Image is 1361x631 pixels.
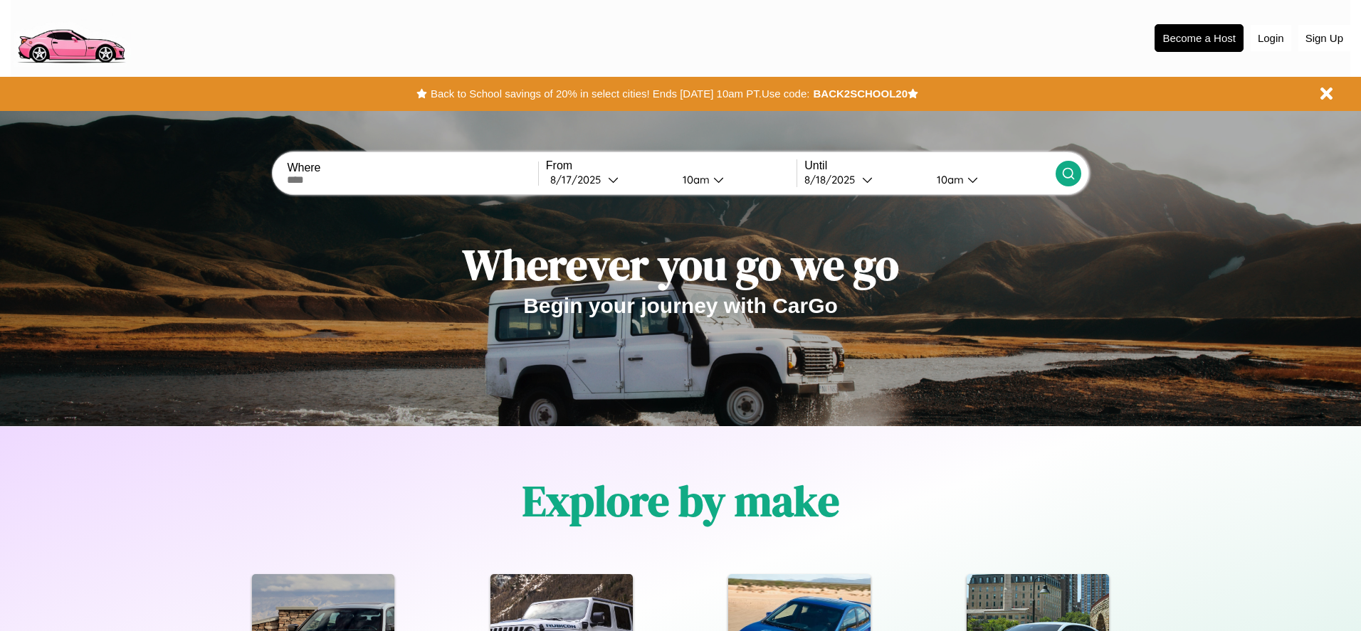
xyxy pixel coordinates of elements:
button: Login [1251,25,1291,51]
button: 10am [925,172,1055,187]
div: 10am [676,173,713,186]
button: Sign Up [1298,25,1350,51]
label: Where [287,161,537,174]
button: Become a Host [1155,24,1244,52]
div: 8 / 18 / 2025 [804,173,862,186]
label: From [546,159,797,172]
b: BACK2SCHOOL20 [813,88,908,100]
button: Back to School savings of 20% in select cities! Ends [DATE] 10am PT.Use code: [427,84,813,104]
div: 10am [930,173,967,186]
label: Until [804,159,1055,172]
img: logo [11,7,131,67]
h1: Explore by make [522,472,839,530]
div: 8 / 17 / 2025 [550,173,608,186]
button: 8/17/2025 [546,172,671,187]
button: 10am [671,172,797,187]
